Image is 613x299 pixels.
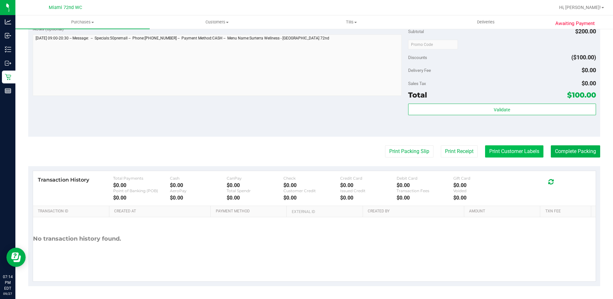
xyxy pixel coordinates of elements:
[408,104,596,115] button: Validate
[408,29,424,34] span: Subtotal
[453,182,510,188] div: $0.00
[397,188,453,193] div: Transaction Fees
[468,19,503,25] span: Deliveries
[453,195,510,201] div: $0.00
[6,248,26,267] iframe: Resource center
[397,182,453,188] div: $0.00
[33,217,121,261] div: No transaction history found.
[283,195,340,201] div: $0.00
[5,74,11,80] inline-svg: Retail
[227,188,283,193] div: Total Spendr
[170,188,227,193] div: AeroPay
[5,32,11,39] inline-svg: Inbound
[283,176,340,181] div: Check
[494,107,510,112] span: Validate
[170,176,227,181] div: Cash
[113,182,170,188] div: $0.00
[15,15,150,29] a: Purchases
[5,88,11,94] inline-svg: Reports
[170,182,227,188] div: $0.00
[485,145,543,158] button: Print Customer Labels
[408,90,427,99] span: Total
[3,291,13,296] p: 09/27
[113,195,170,201] div: $0.00
[113,188,170,193] div: Point of Banking (POB)
[551,145,600,158] button: Complete Packing
[33,26,64,31] span: Notes (optional)
[453,188,510,193] div: Voided
[227,182,283,188] div: $0.00
[286,206,362,218] th: External ID
[559,5,601,10] span: Hi, [PERSON_NAME]!
[408,40,458,49] input: Promo Code
[5,19,11,25] inline-svg: Analytics
[419,15,553,29] a: Deliveries
[441,145,478,158] button: Print Receipt
[582,67,596,73] span: $0.00
[575,28,596,35] span: $200.00
[284,15,419,29] a: Tills
[340,195,397,201] div: $0.00
[340,176,397,181] div: Credit Card
[408,68,431,73] span: Delivery Fee
[170,195,227,201] div: $0.00
[340,182,397,188] div: $0.00
[150,15,284,29] a: Customers
[567,90,596,99] span: $100.00
[285,19,418,25] span: Tills
[408,52,427,63] span: Discounts
[227,176,283,181] div: CanPay
[397,195,453,201] div: $0.00
[555,20,595,27] span: Awaiting Payment
[368,209,462,214] a: Created By
[227,195,283,201] div: $0.00
[469,209,538,214] a: Amount
[408,81,426,86] span: Sales Tax
[397,176,453,181] div: Debit Card
[5,46,11,53] inline-svg: Inventory
[15,19,150,25] span: Purchases
[340,188,397,193] div: Issued Credit
[545,209,589,214] a: Txn Fee
[385,145,433,158] button: Print Packing Slip
[453,176,510,181] div: Gift Card
[113,176,170,181] div: Total Payments
[283,182,340,188] div: $0.00
[5,60,11,66] inline-svg: Outbound
[582,80,596,87] span: $0.00
[49,5,82,10] span: Miami 72nd WC
[114,209,208,214] a: Created At
[150,19,284,25] span: Customers
[571,54,596,61] span: ($100.00)
[3,274,13,291] p: 07:14 PM EDT
[283,188,340,193] div: Customer Credit
[38,209,107,214] a: Transaction ID
[216,209,284,214] a: Payment Method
